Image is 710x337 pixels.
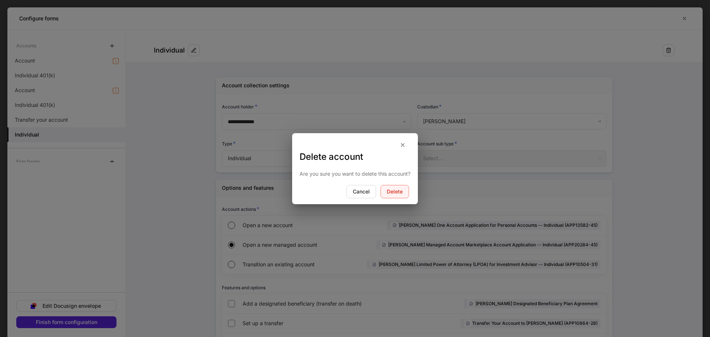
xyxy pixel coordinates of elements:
[346,185,376,198] button: Cancel
[300,151,410,163] h3: Delete account
[381,185,409,198] button: Delete
[387,189,403,194] div: Delete
[300,170,410,178] p: Are you sure you want to delete this account?
[353,189,370,194] div: Cancel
